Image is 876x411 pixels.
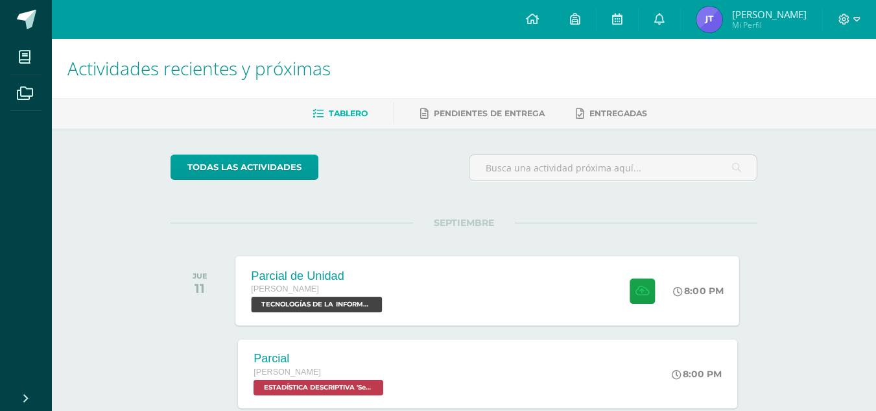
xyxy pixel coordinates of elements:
input: Busca una actividad próxima aquí... [469,155,757,181]
div: 11 [193,280,207,296]
span: [PERSON_NAME] [252,284,320,293]
span: Tablero [329,108,368,118]
span: [PERSON_NAME] [732,8,807,21]
span: [PERSON_NAME] [254,367,321,377]
a: Pendientes de entrega [420,103,545,124]
a: Entregadas [576,103,647,124]
div: Parcial [254,352,386,366]
div: 8:00 PM [672,368,722,380]
a: Tablero [313,103,368,124]
img: d8a4356c7f24a8a50182b01e6d5bff1d.png [696,6,722,32]
span: ESTADÍSTICA DESCRIPTIVA 'Sección A' [254,380,383,395]
div: 8:00 PM [674,285,724,297]
span: SEPTIEMBRE [413,217,515,229]
span: Actividades recientes y próximas [67,56,331,81]
span: Entregadas [589,108,647,118]
div: JUE [193,271,207,280]
span: TECNOLOGÍAS DE LA INFORMACIÓN Y LA COMUNICACIÓN 5 'Sección A' [252,297,383,312]
a: todas las Actividades [171,155,318,180]
span: Pendientes de entrega [434,108,545,118]
span: Mi Perfil [732,19,807,31]
div: Parcial de Unidad [252,269,386,282]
